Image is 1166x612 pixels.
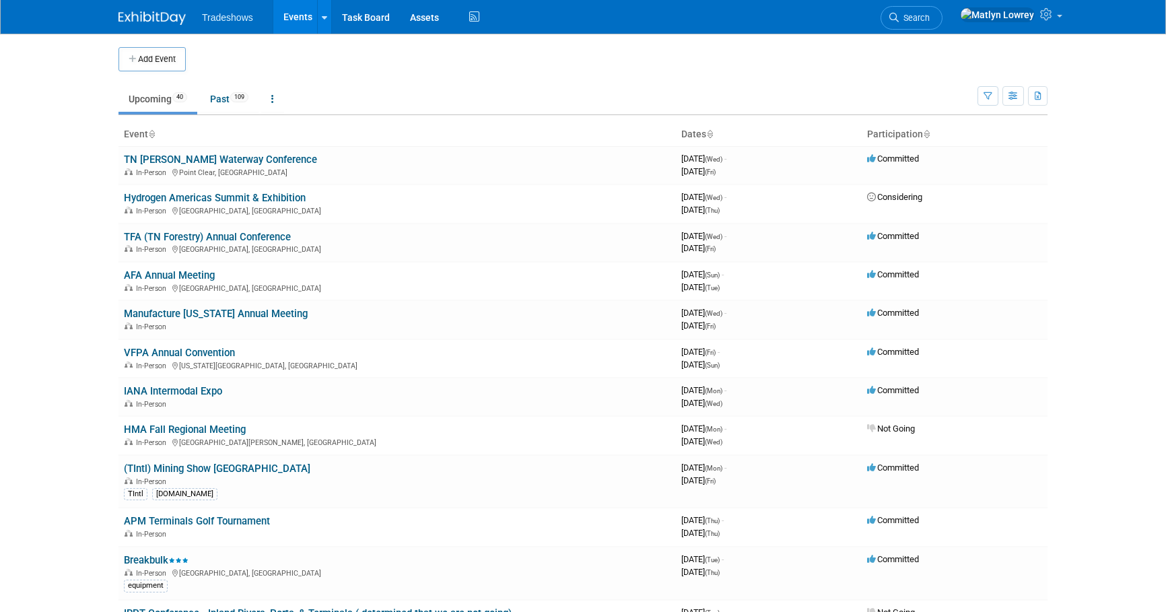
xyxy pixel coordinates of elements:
[681,282,720,292] span: [DATE]
[118,123,676,146] th: Event
[705,349,716,356] span: (Fri)
[705,530,720,537] span: (Thu)
[136,400,170,409] span: In-Person
[125,530,133,537] img: In-Person Event
[867,231,919,241] span: Committed
[136,168,170,177] span: In-Person
[136,569,170,578] span: In-Person
[124,192,306,204] a: Hydrogen Americas Summit & Exhibition
[124,463,310,475] a: (TIntl) Mining Show [GEOGRAPHIC_DATA]
[681,192,726,202] span: [DATE]
[125,168,133,175] img: In-Person Event
[705,387,722,395] span: (Mon)
[681,205,720,215] span: [DATE]
[867,269,919,279] span: Committed
[230,92,248,102] span: 109
[681,166,716,176] span: [DATE]
[867,515,919,525] span: Committed
[125,438,133,445] img: In-Person Event
[705,194,722,201] span: (Wed)
[705,569,720,576] span: (Thu)
[681,423,726,434] span: [DATE]
[867,423,915,434] span: Not Going
[681,567,720,577] span: [DATE]
[923,129,930,139] a: Sort by Participation Type
[705,233,722,240] span: (Wed)
[705,156,722,163] span: (Wed)
[136,245,170,254] span: In-Person
[705,556,720,564] span: (Tue)
[136,530,170,539] span: In-Person
[172,92,187,102] span: 40
[705,400,722,407] span: (Wed)
[124,347,235,359] a: VFPA Annual Convention
[705,207,720,214] span: (Thu)
[867,554,919,564] span: Committed
[705,271,720,279] span: (Sun)
[124,554,188,566] a: Breakbulk
[705,245,716,252] span: (Fri)
[705,362,720,369] span: (Sun)
[722,554,724,564] span: -
[724,154,726,164] span: -
[867,385,919,395] span: Committed
[705,477,716,485] span: (Fri)
[867,308,919,318] span: Committed
[124,488,147,500] div: TIntl
[681,554,724,564] span: [DATE]
[862,123,1048,146] th: Participation
[125,284,133,291] img: In-Person Event
[125,477,133,484] img: In-Person Event
[724,231,726,241] span: -
[125,569,133,576] img: In-Person Event
[136,284,170,293] span: In-Person
[124,423,246,436] a: HMA Fall Regional Meeting
[705,438,722,446] span: (Wed)
[681,231,726,241] span: [DATE]
[125,362,133,368] img: In-Person Event
[124,269,215,281] a: AFA Annual Meeting
[705,168,716,176] span: (Fri)
[705,310,722,317] span: (Wed)
[148,129,155,139] a: Sort by Event Name
[724,385,726,395] span: -
[681,528,720,538] span: [DATE]
[722,515,724,525] span: -
[124,515,270,527] a: APM Terminals Golf Tournament
[136,477,170,486] span: In-Person
[705,517,720,524] span: (Thu)
[124,231,291,243] a: TFA (TN Forestry) Annual Conference
[705,426,722,433] span: (Mon)
[124,385,222,397] a: IANA Intermodal Expo
[118,11,186,25] img: ExhibitDay
[724,308,726,318] span: -
[706,129,713,139] a: Sort by Start Date
[681,385,726,395] span: [DATE]
[681,515,724,525] span: [DATE]
[124,360,671,370] div: [US_STATE][GEOGRAPHIC_DATA], [GEOGRAPHIC_DATA]
[124,567,671,578] div: [GEOGRAPHIC_DATA], [GEOGRAPHIC_DATA]
[676,123,862,146] th: Dates
[705,322,716,330] span: (Fri)
[681,320,716,331] span: [DATE]
[899,13,930,23] span: Search
[136,322,170,331] span: In-Person
[681,243,716,253] span: [DATE]
[124,243,671,254] div: [GEOGRAPHIC_DATA], [GEOGRAPHIC_DATA]
[867,463,919,473] span: Committed
[681,154,726,164] span: [DATE]
[118,86,197,112] a: Upcoming40
[881,6,942,30] a: Search
[705,284,720,292] span: (Tue)
[681,475,716,485] span: [DATE]
[125,322,133,329] img: In-Person Event
[681,398,722,408] span: [DATE]
[960,7,1035,22] img: Matlyn Lowrey
[681,269,724,279] span: [DATE]
[124,154,317,166] a: TN [PERSON_NAME] Waterway Conference
[705,465,722,472] span: (Mon)
[724,192,726,202] span: -
[124,580,168,592] div: equipment
[124,166,671,177] div: Point Clear, [GEOGRAPHIC_DATA]
[124,205,671,215] div: [GEOGRAPHIC_DATA], [GEOGRAPHIC_DATA]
